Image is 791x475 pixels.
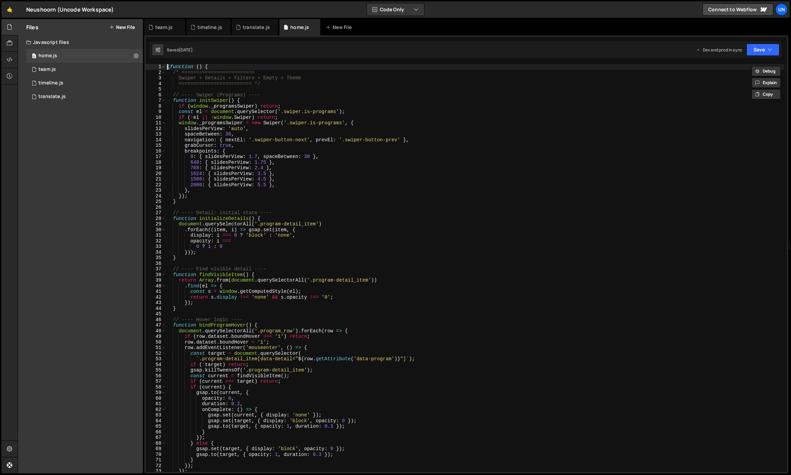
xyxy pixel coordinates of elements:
div: 59 [146,390,166,396]
div: 17 [146,154,166,160]
button: Code Only [367,3,424,16]
div: timeline.js [197,24,222,31]
div: 60 [146,396,166,401]
div: 56 [146,373,166,379]
div: 64 [146,418,166,424]
div: 1 [146,64,166,70]
div: 15645/45614.js [26,90,143,104]
div: 46 [146,317,166,323]
span: 0 [32,54,36,59]
button: Explain [752,78,781,88]
div: 15645/45759.js [26,76,143,90]
a: 🤙 [1,1,18,18]
div: Javascript files [18,35,143,49]
div: 72 [146,463,166,469]
div: 7 [146,98,166,104]
div: 51 [146,345,166,351]
div: 30 [146,227,166,233]
div: home.js [38,53,57,59]
button: Save [746,44,779,56]
div: 4 [146,81,166,87]
div: New File [326,24,354,31]
div: 24 [146,193,166,199]
div: 29 [146,221,166,227]
div: Dev and prod in sync [696,47,742,53]
div: 52 [146,351,166,357]
button: Debug [752,66,781,76]
div: 58 [146,384,166,390]
div: 8 [146,104,166,109]
div: 68 [146,441,166,446]
div: 12 [146,126,166,132]
a: Un [775,3,788,16]
div: translate.js [243,24,270,31]
div: 41 [146,289,166,295]
div: Neushoorn (Uncode Workspace) [26,5,114,14]
div: 55 [146,367,166,373]
div: 5 [146,86,166,92]
div: team.js [155,24,173,31]
div: 42 [146,295,166,300]
div: 54 [146,362,166,368]
div: 32 [146,238,166,244]
div: 15645/44134.js [26,63,143,76]
div: 25 [146,199,166,205]
div: 15645/42760.js [26,49,143,63]
div: 35 [146,255,166,261]
div: 18 [146,160,166,165]
button: Copy [752,89,781,99]
div: Saved [167,47,193,53]
div: 9 [146,109,166,115]
div: timeline.js [38,80,63,86]
div: 48 [146,328,166,334]
div: 34 [146,250,166,255]
div: 67 [146,435,166,441]
div: 63 [146,412,166,418]
div: [DATE] [179,47,193,53]
div: 62 [146,407,166,413]
div: 16 [146,148,166,154]
div: 65 [146,424,166,429]
div: 38 [146,272,166,278]
div: 31 [146,233,166,238]
div: 13 [146,131,166,137]
div: 3 [146,75,166,81]
div: 28 [146,216,166,222]
div: 70 [146,452,166,458]
div: 71 [146,457,166,463]
div: 15 [146,143,166,148]
button: New File [109,25,135,30]
div: 47 [146,322,166,328]
div: 26 [146,205,166,210]
div: team.js [38,66,56,73]
div: 73 [146,469,166,474]
div: home.js [290,24,309,31]
div: 53 [146,356,166,362]
a: Connect to Webflow [703,3,773,16]
div: 50 [146,339,166,345]
div: 2 [146,70,166,76]
div: 21 [146,176,166,182]
div: 66 [146,429,166,435]
div: 6 [146,92,166,98]
div: 39 [146,278,166,283]
div: 10 [146,115,166,121]
div: 69 [146,446,166,452]
div: 57 [146,379,166,384]
div: 37 [146,266,166,272]
div: 33 [146,244,166,250]
div: 49 [146,334,166,339]
h2: Files [26,23,38,31]
div: 44 [146,306,166,312]
div: 43 [146,300,166,306]
div: 61 [146,401,166,407]
div: 36 [146,261,166,267]
div: 20 [146,171,166,177]
div: 45 [146,311,166,317]
div: 23 [146,188,166,193]
div: 11 [146,120,166,126]
div: 40 [146,283,166,289]
div: 22 [146,182,166,188]
div: translate.js [38,94,66,100]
